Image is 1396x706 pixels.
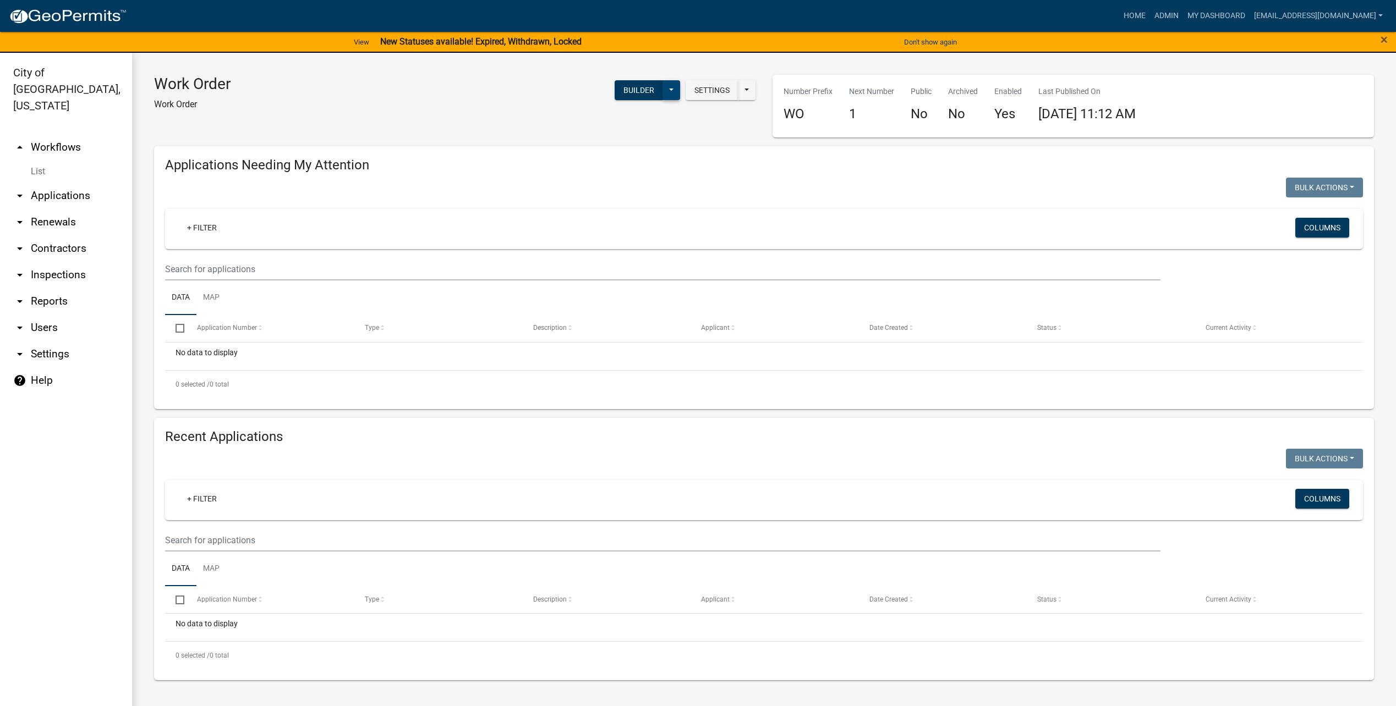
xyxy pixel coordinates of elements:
span: [DATE] 11:12 AM [1038,106,1136,122]
h4: Applications Needing My Attention [165,157,1363,173]
span: Applicant [701,324,730,332]
datatable-header-cell: Select [165,315,186,341]
datatable-header-cell: Application Number [186,315,354,341]
i: arrow_drop_down [13,295,26,308]
datatable-header-cell: Status [1027,586,1195,613]
span: Type [365,324,379,332]
p: Last Published On [1038,86,1136,97]
datatable-header-cell: Current Activity [1195,586,1363,613]
div: 0 total [165,642,1363,669]
i: arrow_drop_down [13,242,26,255]
p: Public [911,86,932,97]
a: View [349,33,374,51]
input: Search for applications [165,258,1160,280]
span: 0 selected / [176,652,210,659]
span: Date Created [869,595,908,603]
h4: Yes [994,106,1022,122]
button: Columns [1295,218,1349,238]
i: arrow_drop_down [13,189,26,202]
datatable-header-cell: Applicant [691,315,859,341]
a: Map [196,551,226,587]
i: help [13,374,26,387]
a: Map [196,280,226,316]
h4: No [911,106,932,122]
a: Data [165,280,196,316]
span: Date Created [869,324,908,332]
h4: 1 [849,106,894,122]
datatable-header-cell: Date Created [858,315,1027,341]
button: Columns [1295,489,1349,509]
button: Bulk Actions [1286,449,1363,468]
button: Bulk Actions [1286,178,1363,197]
a: + Filter [178,489,226,509]
p: Enabled [994,86,1022,97]
h4: Recent Applications [165,429,1363,445]
datatable-header-cell: Type [354,586,523,613]
button: Don't show again [900,33,961,51]
h4: No [948,106,978,122]
datatable-header-cell: Date Created [858,586,1027,613]
span: Description [533,324,567,332]
i: arrow_drop_down [13,321,26,334]
i: arrow_drop_down [13,348,26,361]
datatable-header-cell: Application Number [186,586,354,613]
h3: Work Order [154,75,231,93]
div: No data to display [165,343,1363,370]
span: Status [1037,324,1056,332]
a: My Dashboard [1183,5,1250,26]
span: Applicant [701,595,730,603]
datatable-header-cell: Status [1027,315,1195,341]
i: arrow_drop_up [13,141,26,154]
div: 0 total [165,371,1363,398]
a: Home [1119,5,1150,26]
strong: New Statuses available! Expired, Withdrawn, Locked [380,36,582,47]
datatable-header-cell: Type [354,315,523,341]
button: Close [1381,33,1388,46]
datatable-header-cell: Select [165,586,186,613]
datatable-header-cell: Description [522,586,691,613]
a: Admin [1150,5,1183,26]
span: Application Number [197,324,257,332]
span: Current Activity [1206,595,1251,603]
p: Archived [948,86,978,97]
a: Data [165,551,196,587]
datatable-header-cell: Applicant [691,586,859,613]
input: Search for applications [165,529,1160,551]
p: Number Prefix [784,86,833,97]
p: Work Order [154,98,231,111]
button: Builder [615,80,663,100]
datatable-header-cell: Description [522,315,691,341]
div: No data to display [165,614,1363,641]
h4: WO [784,106,833,122]
a: + Filter [178,218,226,238]
i: arrow_drop_down [13,216,26,229]
button: Settings [686,80,738,100]
span: Status [1037,595,1056,603]
span: Current Activity [1206,324,1251,332]
datatable-header-cell: Current Activity [1195,315,1363,341]
span: Description [533,595,567,603]
span: Type [365,595,379,603]
span: × [1381,32,1388,47]
i: arrow_drop_down [13,268,26,282]
p: Next Number [849,86,894,97]
span: Application Number [197,595,257,603]
span: 0 selected / [176,380,210,388]
a: [EMAIL_ADDRESS][DOMAIN_NAME] [1250,5,1387,26]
